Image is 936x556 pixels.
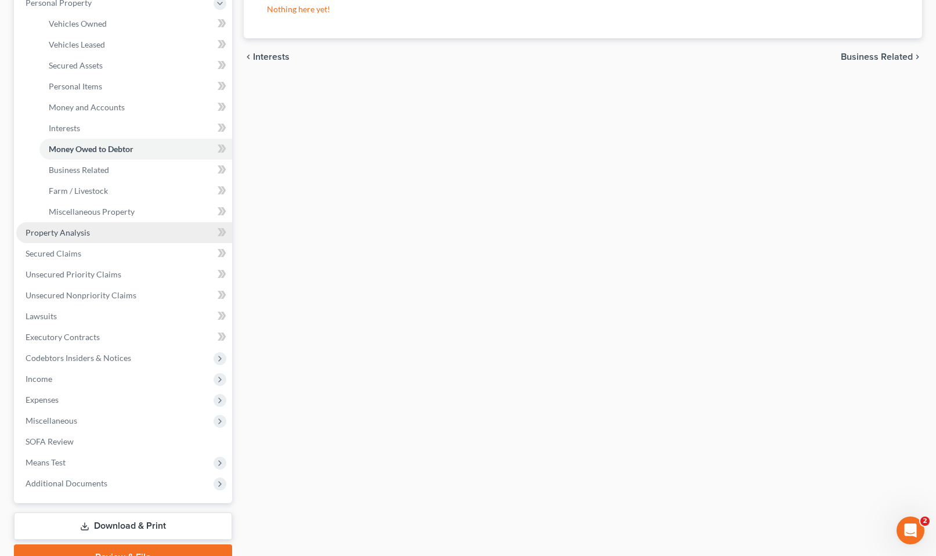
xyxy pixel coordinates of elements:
[16,327,232,348] a: Executory Contracts
[39,55,232,76] a: Secured Assets
[920,517,930,526] span: 2
[26,436,74,446] span: SOFA Review
[49,81,102,91] span: Personal Items
[26,353,131,363] span: Codebtors Insiders & Notices
[49,207,135,216] span: Miscellaneous Property
[39,160,232,180] a: Business Related
[16,222,232,243] a: Property Analysis
[49,19,107,28] span: Vehicles Owned
[49,39,105,49] span: Vehicles Leased
[39,13,232,34] a: Vehicles Owned
[49,102,125,112] span: Money and Accounts
[16,285,232,306] a: Unsecured Nonpriority Claims
[267,3,899,15] p: Nothing here yet!
[49,144,133,154] span: Money Owed to Debtor
[26,395,59,405] span: Expenses
[49,60,103,70] span: Secured Assets
[841,52,913,62] span: Business Related
[26,269,121,279] span: Unsecured Priority Claims
[26,311,57,321] span: Lawsuits
[39,180,232,201] a: Farm / Livestock
[26,478,107,488] span: Additional Documents
[49,165,109,175] span: Business Related
[39,201,232,222] a: Miscellaneous Property
[26,228,90,237] span: Property Analysis
[841,52,922,62] button: Business Related chevron_right
[913,52,922,62] i: chevron_right
[16,243,232,264] a: Secured Claims
[39,97,232,118] a: Money and Accounts
[244,52,290,62] button: chevron_left Interests
[39,34,232,55] a: Vehicles Leased
[26,290,136,300] span: Unsecured Nonpriority Claims
[49,123,80,133] span: Interests
[39,139,232,160] a: Money Owed to Debtor
[26,332,100,342] span: Executory Contracts
[26,374,52,384] span: Income
[244,52,253,62] i: chevron_left
[14,512,232,540] a: Download & Print
[39,76,232,97] a: Personal Items
[26,457,66,467] span: Means Test
[49,186,108,196] span: Farm / Livestock
[39,118,232,139] a: Interests
[16,306,232,327] a: Lawsuits
[26,416,77,425] span: Miscellaneous
[26,248,81,258] span: Secured Claims
[897,517,924,544] iframe: Intercom live chat
[253,52,290,62] span: Interests
[16,264,232,285] a: Unsecured Priority Claims
[16,431,232,452] a: SOFA Review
